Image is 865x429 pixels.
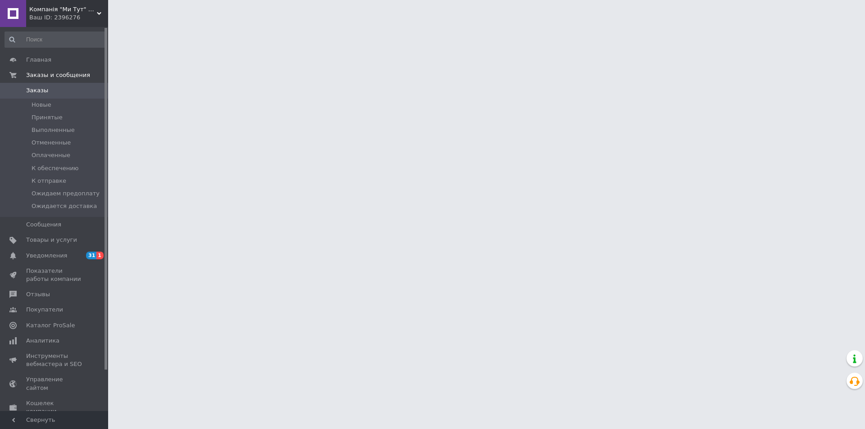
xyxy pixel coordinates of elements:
span: Инструменты вебмастера и SEO [26,352,83,368]
input: Поиск [5,32,106,48]
span: Ожидаем предоплату [32,190,100,198]
span: 31 [86,252,96,259]
span: Новые [32,101,51,109]
span: Отзывы [26,290,50,298]
span: Управление сайтом [26,375,83,392]
span: Ожидается доставка [32,202,97,210]
span: К отправке [32,177,66,185]
span: Выполненные [32,126,75,134]
span: Главная [26,56,51,64]
span: 1 [96,252,104,259]
span: Компанія "Ми Тут" Запчастини на китайські авто [29,5,97,14]
span: Сообщения [26,221,61,229]
span: Заказы [26,86,48,95]
span: Оплаченные [32,151,70,159]
span: Заказы и сообщения [26,71,90,79]
span: Уведомления [26,252,67,260]
span: Отмененные [32,139,71,147]
span: К обеспечению [32,164,79,172]
span: Каталог ProSale [26,321,75,330]
span: Товары и услуги [26,236,77,244]
div: Ваш ID: 2396276 [29,14,108,22]
span: Показатели работы компании [26,267,83,283]
span: Принятые [32,113,63,122]
span: Кошелек компании [26,399,83,415]
span: Аналитика [26,337,59,345]
span: Покупатели [26,306,63,314]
